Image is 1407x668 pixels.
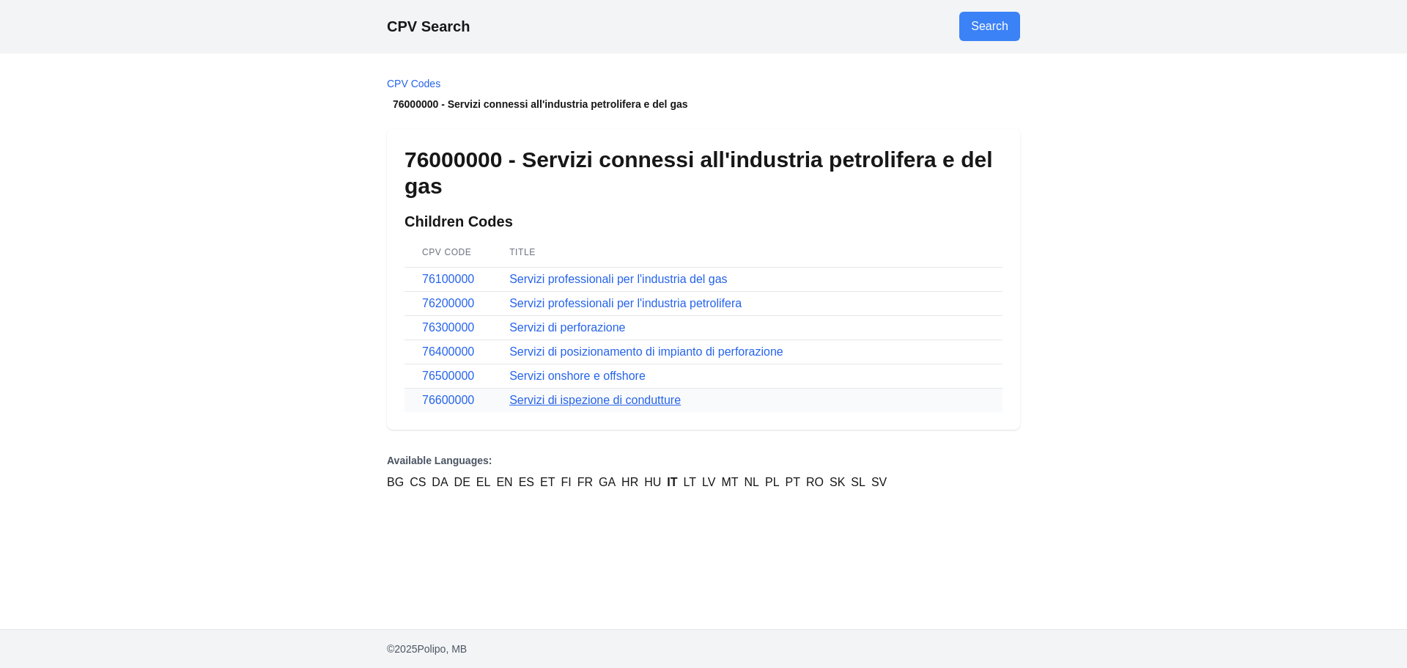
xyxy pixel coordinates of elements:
[387,18,470,34] a: CPV Search
[422,297,474,309] a: 76200000
[561,474,571,491] a: FI
[806,474,824,491] a: RO
[387,97,1020,111] li: 76000000 - Servizi connessi all'industria petrolifera e del gas
[496,474,512,491] a: EN
[422,370,474,382] a: 76500000
[577,474,593,491] a: FR
[387,76,1020,111] nav: Breadcrumb
[644,474,661,491] a: HU
[422,394,474,406] a: 76600000
[786,474,800,491] a: PT
[765,474,780,491] a: PL
[702,474,715,491] a: LV
[509,273,727,285] a: Servizi professionali per l'industria del gas
[422,321,474,334] a: 76300000
[540,474,555,491] a: ET
[405,211,1002,232] h2: Children Codes
[667,474,677,491] a: IT
[745,474,759,491] a: NL
[405,147,1002,199] h1: 76000000 - Servizi connessi all'industria petrolifera e del gas
[959,12,1020,41] a: Go to search
[387,642,1020,656] p: © 2025 Polipo, MB
[405,238,492,268] th: CPV Code
[684,474,696,491] a: LT
[721,474,738,491] a: MT
[509,370,646,382] a: Servizi onshore e offshore
[476,474,491,491] a: EL
[851,474,865,491] a: SL
[509,394,681,406] a: Servizi di ispezione di condutture
[509,297,742,309] a: Servizi professionali per l'industria petrolifera
[519,474,534,491] a: ES
[422,273,474,285] a: 76100000
[422,345,474,358] a: 76400000
[509,321,625,334] a: Servizi di perforazione
[387,453,1020,491] nav: Language Versions
[509,345,783,358] a: Servizi di posizionamento di impianto di perforazione
[454,474,470,491] a: DE
[432,474,448,491] a: DA
[410,474,426,491] a: CS
[387,453,1020,468] p: Available Languages:
[621,474,638,491] a: HR
[599,474,616,491] a: GA
[871,474,887,491] a: SV
[387,474,404,491] a: BG
[387,78,440,89] a: CPV Codes
[492,238,1002,268] th: Title
[830,474,845,491] a: SK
